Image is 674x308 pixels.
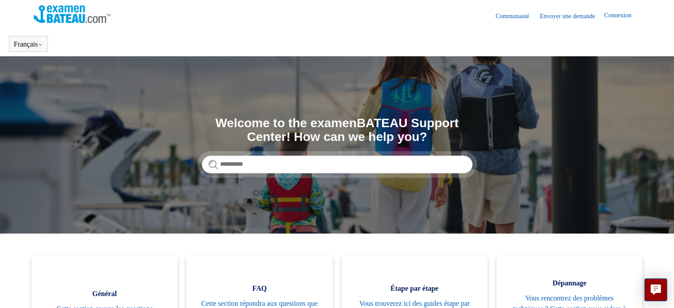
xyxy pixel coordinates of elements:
[200,283,319,294] span: FAQ
[355,283,474,294] span: Étape par étape
[540,12,604,21] a: Envoyer une demande
[14,40,43,48] button: Français
[496,12,538,21] a: Communauté
[34,5,110,23] img: Page d’accueil du Centre d’aide Examen Bateau
[604,11,640,21] a: Connexion
[510,278,629,289] span: Dépannage
[45,289,164,299] span: Général
[202,117,473,144] h1: Welcome to the examenBATEAU Support Center! How can we help you?
[644,278,667,301] button: Live chat
[202,156,473,173] input: Rechercher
